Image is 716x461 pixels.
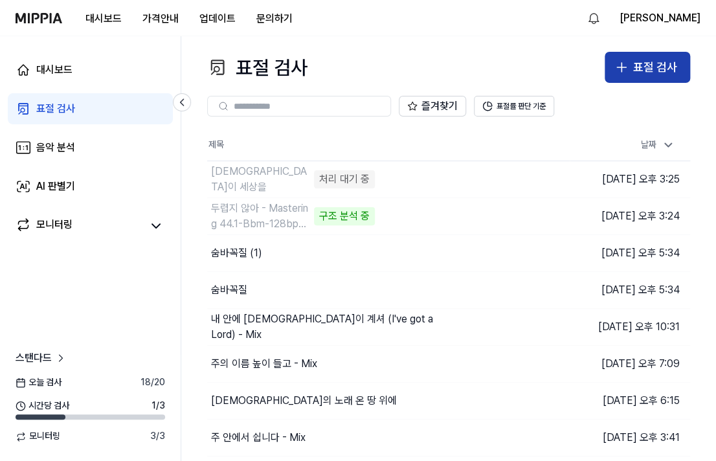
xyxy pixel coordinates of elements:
span: 3 / 3 [150,430,165,443]
div: 처리 대기 중 [314,170,375,188]
div: 두렵지 않아 - Mastering 44.1-Bbm-128bpm-440hz [211,201,311,232]
td: [DATE] 오후 5:34 [570,271,691,308]
button: 표절 검사 [605,52,690,83]
td: [DATE] 오후 3:24 [570,197,691,234]
div: 표절 검사 [207,52,308,83]
div: [DEMOGRAPHIC_DATA]의 노래 온 땅 위에 [211,393,397,409]
td: [DATE] 오후 10:31 [570,308,691,345]
a: AI 판별기 [8,171,173,202]
button: 가격안내 [132,6,189,32]
span: 18 / 20 [140,376,165,389]
td: [DATE] 오후 6:15 [570,382,691,419]
div: 음악 분석 [36,140,75,155]
button: 대시보드 [75,6,132,32]
div: AI 판별기 [36,179,75,194]
span: 오늘 검사 [16,376,62,389]
td: [DATE] 오후 3:25 [570,161,691,197]
a: 표절 검사 [8,93,173,124]
span: 1 / 3 [151,399,165,412]
div: [DEMOGRAPHIC_DATA]이 세상을 [211,164,311,195]
div: 날짜 [636,135,680,155]
span: 모니터링 [16,430,60,443]
div: 주의 이름 높이 들고 - Mix [211,356,317,372]
span: 시간당 검사 [16,399,69,412]
a: 스탠다드 [16,350,67,366]
button: 업데이트 [189,6,246,32]
div: 주 안에서 쉽니다 - Mix [211,430,306,445]
div: 표절 검사 [36,101,75,117]
a: 모니터링 [16,217,142,235]
div: 표절 검사 [633,58,677,77]
div: 대시보드 [36,62,73,78]
button: 즐겨찾기 [399,96,466,117]
div: 내 안에 [DEMOGRAPHIC_DATA]이 계셔 (I've got a Lord) - Mix [211,311,435,343]
td: [DATE] 오후 5:34 [570,234,691,271]
a: 업데이트 [189,1,246,36]
img: 알림 [586,10,601,26]
button: [PERSON_NAME] [620,10,700,26]
a: 대시보드 [8,54,173,85]
td: [DATE] 오후 7:09 [570,345,691,382]
a: 음악 분석 [8,132,173,163]
button: 문의하기 [246,6,303,32]
td: [DATE] 오후 3:41 [570,419,691,456]
span: 스탠다드 [16,350,52,366]
div: 숨바꼭질 (1) [211,245,262,261]
div: 숨바꼭질 [211,282,247,298]
img: logo [16,13,62,23]
div: 모니터링 [36,217,73,235]
th: 제목 [207,129,570,161]
button: 표절률 판단 기준 [474,96,554,117]
div: 구조 분석 중 [314,207,375,225]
